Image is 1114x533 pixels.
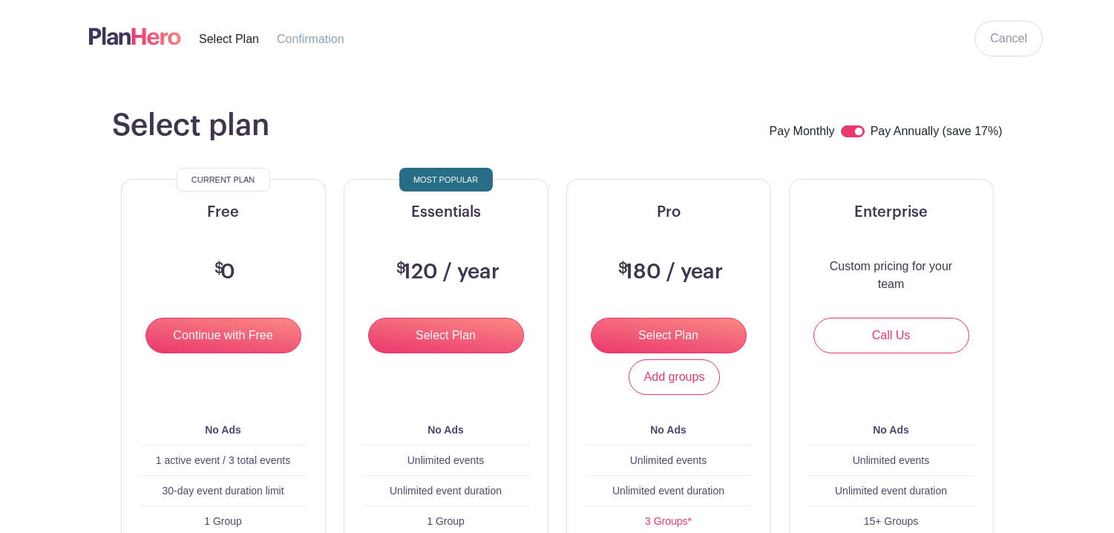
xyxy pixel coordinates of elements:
span: 15+ Groups [864,515,919,527]
h5: Essentials [362,203,530,221]
b: No Ads [205,424,240,436]
span: Unlimited event duration [835,485,947,497]
span: $ [214,261,224,276]
label: Pay Monthly [770,122,835,142]
b: No Ads [873,424,908,436]
span: 1 Group [204,515,242,527]
span: 1 active event / 3 total events [156,454,290,466]
h3: 120 / year [393,260,499,285]
span: Unlimited events [407,454,485,466]
span: Current Plan [191,171,255,189]
span: Unlimited event duration [390,485,502,497]
a: Add groups [629,359,721,395]
span: Select Plan [199,33,259,45]
span: Unlimited event duration [612,485,724,497]
input: Select Plan [368,318,524,353]
img: logo-507f7623f17ff9eddc593b1ce0a138ce2505c220e1c5a4e2b4648c50719b7d32.svg [89,24,181,48]
span: 30-day event duration limit [162,485,284,497]
span: Most Popular [413,171,478,189]
b: No Ads [427,424,463,436]
span: 1 Group [427,515,465,527]
span: Unlimited events [630,454,707,466]
h3: 180 / year [615,260,723,285]
a: Cancel [974,21,1043,56]
h1: Select plan [112,108,269,143]
input: Select Plan [591,318,747,353]
span: $ [396,261,406,276]
h3: 0 [211,260,235,285]
span: Confirmation [277,33,344,45]
h5: Free [140,203,307,221]
b: No Ads [650,424,686,436]
span: Unlimited events [853,454,930,466]
span: $ [618,261,628,276]
a: 3 Groups* [645,515,692,527]
label: Pay Annually (save 17%) [871,122,1003,142]
input: Continue with Free [145,318,301,353]
h5: Enterprise [807,203,975,221]
p: Custom pricing for your team [825,258,957,293]
h5: Pro [585,203,753,221]
a: Call Us [813,318,969,353]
